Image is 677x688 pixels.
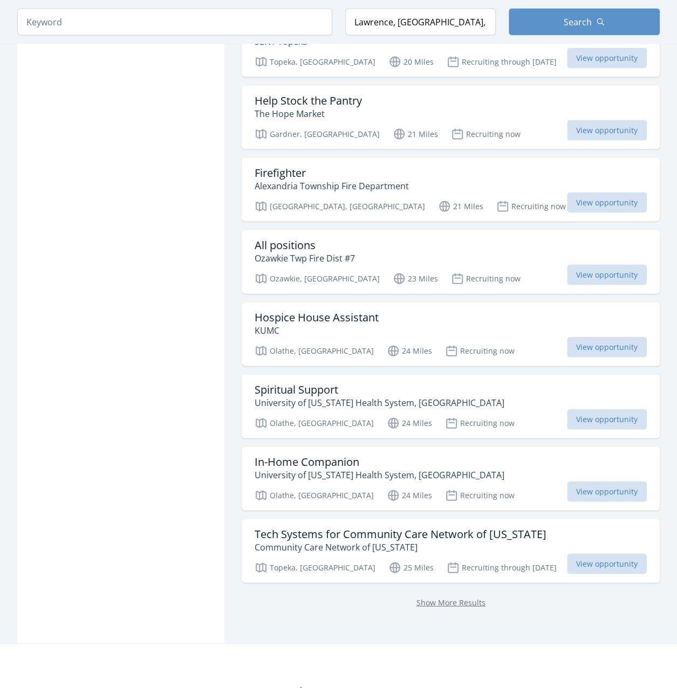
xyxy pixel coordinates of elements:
p: 25 Miles [388,561,434,574]
p: Olathe, [GEOGRAPHIC_DATA] [255,417,374,430]
p: Recruiting now [496,200,566,213]
h3: Firefighter [255,167,409,180]
p: Ozawkie Twp Fire Dist #7 [255,252,355,265]
p: KUMC [255,324,379,337]
span: View opportunity [567,409,647,430]
p: Topeka, [GEOGRAPHIC_DATA] [255,561,375,574]
span: View opportunity [567,265,647,285]
p: Recruiting through [DATE] [447,56,557,68]
p: Ozawkie, [GEOGRAPHIC_DATA] [255,272,380,285]
p: Recruiting now [451,272,521,285]
a: In-Home Companion University of [US_STATE] Health System, [GEOGRAPHIC_DATA] Olathe, [GEOGRAPHIC_D... [242,447,660,511]
a: Tech Systems for Community Care Network of [US_STATE] Community Care Network of [US_STATE] Topeka... [242,519,660,583]
p: Recruiting through [DATE] [447,561,557,574]
span: View opportunity [567,192,647,213]
p: 23 Miles [393,272,438,285]
h3: All positions [255,239,355,252]
a: Marketing Strategy for SENT Topeka SENT Topeka Topeka, [GEOGRAPHIC_DATA] 20 Miles Recruiting thro... [242,13,660,77]
h3: Help Stock the Pantry [255,94,362,107]
button: Search [509,9,660,36]
p: 24 Miles [387,489,432,502]
p: 20 Miles [388,56,434,68]
p: The Hope Market [255,107,362,120]
p: Recruiting now [445,489,515,502]
h3: Hospice House Assistant [255,311,379,324]
p: Topeka, [GEOGRAPHIC_DATA] [255,56,375,68]
h3: Spiritual Support [255,383,504,396]
p: 24 Miles [387,417,432,430]
p: Community Care Network of [US_STATE] [255,541,546,554]
p: Olathe, [GEOGRAPHIC_DATA] [255,345,374,357]
span: View opportunity [567,481,647,502]
a: All positions Ozawkie Twp Fire Dist #7 Ozawkie, [GEOGRAPHIC_DATA] 23 Miles Recruiting now View op... [242,230,660,294]
input: Keyword [17,9,332,36]
p: Recruiting now [451,128,521,141]
p: Alexandria Township Fire Department [255,180,409,192]
h3: In-Home Companion [255,456,504,469]
a: Hospice House Assistant KUMC Olathe, [GEOGRAPHIC_DATA] 24 Miles Recruiting now View opportunity [242,302,660,366]
span: Search [564,16,592,29]
p: 21 Miles [393,128,438,141]
h3: Tech Systems for Community Care Network of [US_STATE] [255,528,546,541]
p: University of [US_STATE] Health System, [GEOGRAPHIC_DATA] [255,469,504,481]
span: View opportunity [567,554,647,574]
span: View opportunity [567,337,647,357]
p: Olathe, [GEOGRAPHIC_DATA] [255,489,374,502]
span: View opportunity [567,48,647,68]
span: View opportunity [567,120,647,141]
p: 21 Miles [438,200,483,213]
p: University of [US_STATE] Health System, [GEOGRAPHIC_DATA] [255,396,504,409]
p: Gardner, [GEOGRAPHIC_DATA] [255,128,380,141]
p: 24 Miles [387,345,432,357]
a: Help Stock the Pantry The Hope Market Gardner, [GEOGRAPHIC_DATA] 21 Miles Recruiting now View opp... [242,86,660,149]
p: [GEOGRAPHIC_DATA], [GEOGRAPHIC_DATA] [255,200,425,213]
p: Recruiting now [445,417,515,430]
a: Firefighter Alexandria Township Fire Department [GEOGRAPHIC_DATA], [GEOGRAPHIC_DATA] 21 Miles Rec... [242,158,660,222]
a: Spiritual Support University of [US_STATE] Health System, [GEOGRAPHIC_DATA] Olathe, [GEOGRAPHIC_D... [242,375,660,438]
p: Recruiting now [445,345,515,357]
input: Location [345,9,496,36]
a: Show More Results [416,597,485,608]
